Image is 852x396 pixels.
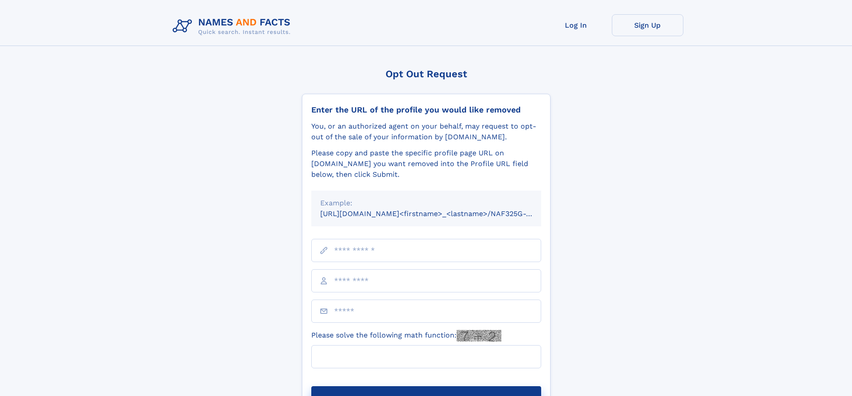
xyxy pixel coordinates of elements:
[612,14,683,36] a: Sign Up
[540,14,612,36] a: Log In
[320,198,532,208] div: Example:
[302,68,551,79] div: Opt Out Request
[311,121,541,142] div: You, or an authorized agent on your behalf, may request to opt-out of the sale of your informatio...
[169,14,298,38] img: Logo Names and Facts
[311,105,541,115] div: Enter the URL of the profile you would like removed
[311,330,501,342] label: Please solve the following math function:
[320,209,558,218] small: [URL][DOMAIN_NAME]<firstname>_<lastname>/NAF325G-xxxxxxxx
[311,148,541,180] div: Please copy and paste the specific profile page URL on [DOMAIN_NAME] you want removed into the Pr...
